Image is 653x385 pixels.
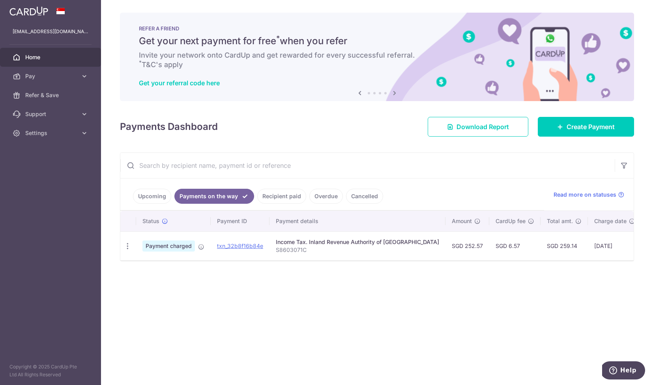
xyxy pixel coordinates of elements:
[554,191,624,199] a: Read more on statuses
[602,361,645,381] iframe: Opens a widget where you can find more information
[452,217,472,225] span: Amount
[139,51,615,69] h6: Invite your network onto CardUp and get rewarded for every successful referral. T&C's apply
[445,231,489,260] td: SGD 252.57
[25,72,77,80] span: Pay
[120,120,218,134] h4: Payments Dashboard
[541,231,588,260] td: SGD 259.14
[139,35,615,47] h5: Get your next payment for free when you refer
[554,191,616,199] span: Read more on statuses
[142,240,195,252] span: Payment charged
[496,217,526,225] span: CardUp fee
[346,189,383,204] a: Cancelled
[489,231,541,260] td: SGD 6.57
[25,53,77,61] span: Home
[25,110,77,118] span: Support
[25,129,77,137] span: Settings
[257,189,306,204] a: Recipient paid
[276,246,439,254] p: S8603071C
[428,117,528,137] a: Download Report
[217,242,263,249] a: txn_32b8f16b84e
[211,211,269,231] th: Payment ID
[567,122,615,131] span: Create Payment
[120,13,634,101] img: RAF banner
[133,189,171,204] a: Upcoming
[547,217,573,225] span: Total amt.
[309,189,343,204] a: Overdue
[142,217,159,225] span: Status
[25,91,77,99] span: Refer & Save
[594,217,627,225] span: Charge date
[120,153,615,178] input: Search by recipient name, payment id or reference
[457,122,509,131] span: Download Report
[9,6,48,16] img: CardUp
[538,117,634,137] a: Create Payment
[269,211,445,231] th: Payment details
[13,28,88,36] p: [EMAIL_ADDRESS][DOMAIN_NAME]
[139,25,615,32] p: REFER A FRIEND
[139,79,220,87] a: Get your referral code here
[588,231,642,260] td: [DATE]
[174,189,254,204] a: Payments on the way
[276,238,439,246] div: Income Tax. Inland Revenue Authority of [GEOGRAPHIC_DATA]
